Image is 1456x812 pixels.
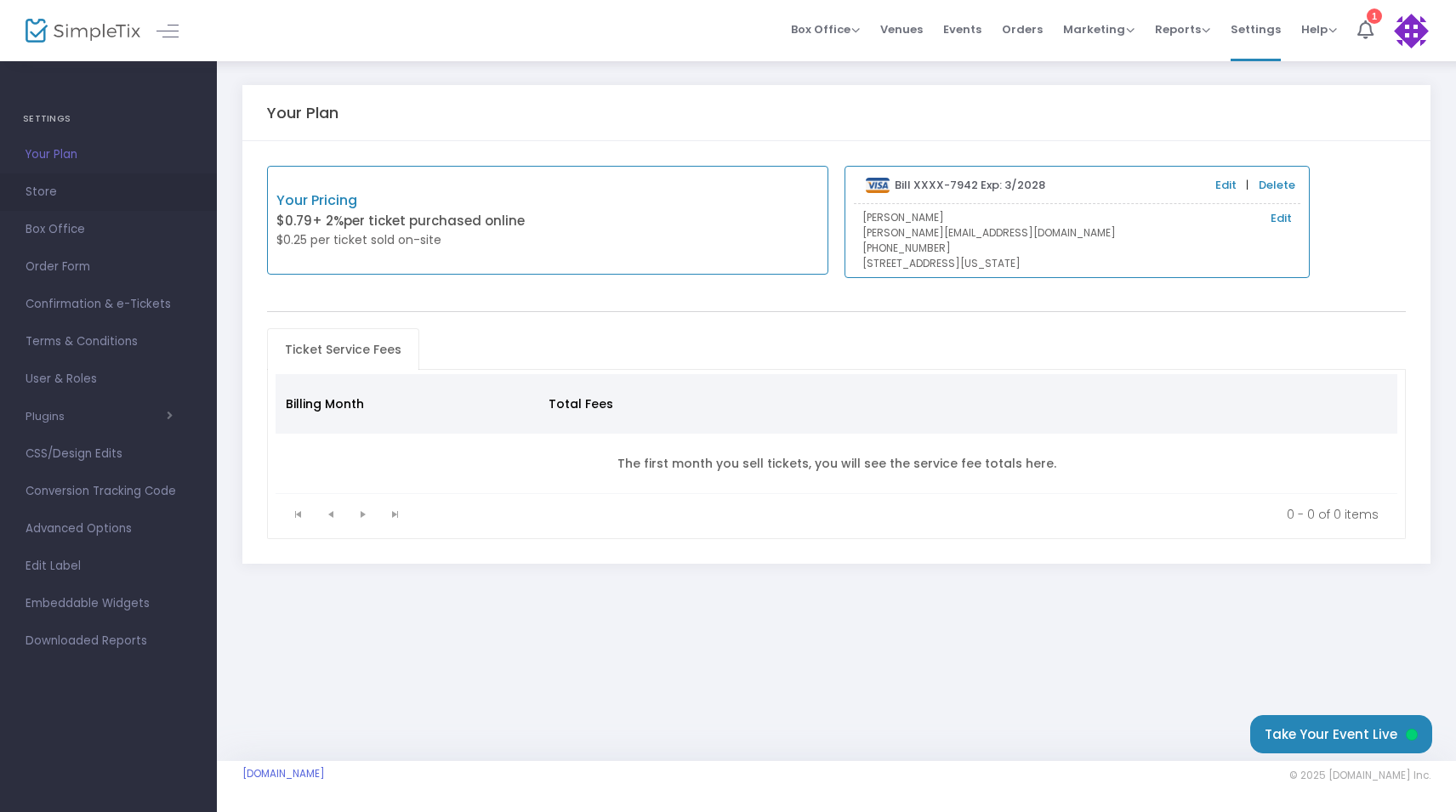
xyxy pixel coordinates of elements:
[26,219,191,241] span: Box Office
[276,434,1398,494] td: The first month you sell tickets, you will see the service fee totals here.
[1259,177,1295,194] a: Delete
[1289,769,1430,782] span: © 2025 [DOMAIN_NAME] Inc.
[276,231,548,249] p: $0.25 per ticket sold on-site
[275,336,412,363] span: Ticket Service Fees
[880,8,923,51] span: Venues
[1271,210,1292,227] a: Edit
[26,443,191,465] span: CSS/Design Edits
[1231,8,1281,51] span: Settings
[866,178,890,193] img: visa.png
[1215,177,1237,194] a: Edit
[862,210,1292,225] p: [PERSON_NAME]
[23,102,194,136] h4: SETTINGS
[895,177,1045,193] b: Bill XXXX-7942 Exp: 3/2028
[1301,21,1337,37] span: Help
[1155,21,1210,37] span: Reports
[242,767,325,781] a: [DOMAIN_NAME]
[26,293,191,315] span: Confirmation & e-Tickets
[276,374,1398,494] div: Data table
[312,212,344,230] span: + 2%
[26,593,191,615] span: Embeddable Widgets
[424,506,1379,523] kendo-pager-info: 0 - 0 of 0 items
[1242,177,1253,194] span: |
[26,256,191,278] span: Order Form
[1002,8,1043,51] span: Orders
[1367,9,1382,24] div: 1
[862,241,1292,256] p: [PHONE_NUMBER]
[26,331,191,353] span: Terms & Conditions
[26,410,173,423] button: Plugins
[26,630,191,652] span: Downloaded Reports
[26,555,191,577] span: Edit Label
[1250,715,1432,753] button: Take Your Event Live
[1063,21,1135,37] span: Marketing
[26,368,191,390] span: User & Roles
[276,190,548,211] p: Your Pricing
[267,104,338,122] h5: Your Plan
[791,21,860,37] span: Box Office
[26,518,191,540] span: Advanced Options
[26,181,191,203] span: Store
[276,212,548,231] p: $0.79 per ticket purchased online
[943,8,981,51] span: Events
[862,225,1292,241] p: [PERSON_NAME][EMAIL_ADDRESS][DOMAIN_NAME]
[538,374,777,434] th: Total Fees
[26,144,191,166] span: Your Plan
[26,480,191,503] span: Conversion Tracking Code
[862,256,1292,271] p: [STREET_ADDRESS][US_STATE]
[276,374,538,434] th: Billing Month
